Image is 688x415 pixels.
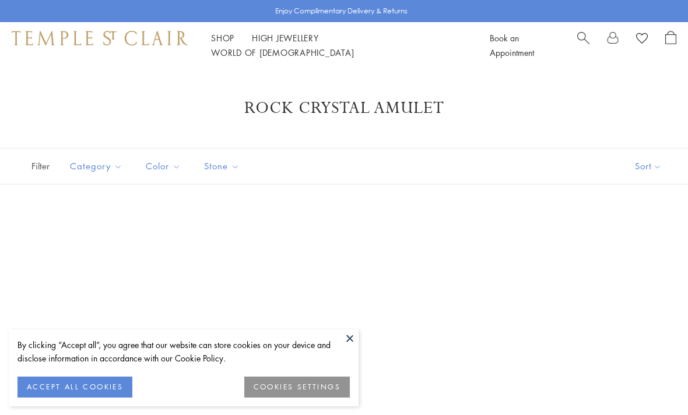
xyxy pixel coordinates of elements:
a: ShopShop [211,32,234,44]
a: P54801-E18BM [465,214,659,407]
span: Stone [198,159,248,173]
button: Color [137,153,189,179]
a: View Wishlist [636,31,648,48]
a: P54801-E18BM [247,214,441,407]
iframe: Gorgias live chat messenger [630,360,676,403]
button: Category [61,153,131,179]
span: Category [64,159,131,173]
a: Open Shopping Bag [665,31,676,60]
a: World of [DEMOGRAPHIC_DATA]World of [DEMOGRAPHIC_DATA] [211,47,354,58]
button: Stone [195,153,248,179]
button: COOKIES SETTINGS [244,377,350,398]
p: Enjoy Complimentary Delivery & Returns [275,5,408,17]
span: Color [140,159,189,173]
button: ACCEPT ALL COOKIES [17,377,132,398]
a: Book an Appointment [490,32,534,58]
a: High JewelleryHigh Jewellery [252,32,319,44]
h1: Rock Crystal Amulet [47,98,641,119]
a: Search [577,31,589,60]
button: Show sort by [609,148,688,184]
a: 18K Archival Amulet [29,214,223,407]
nav: Main navigation [211,31,464,60]
img: Temple St. Clair [12,31,188,45]
div: By clicking “Accept all”, you agree that our website can store cookies on your device and disclos... [17,338,350,365]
